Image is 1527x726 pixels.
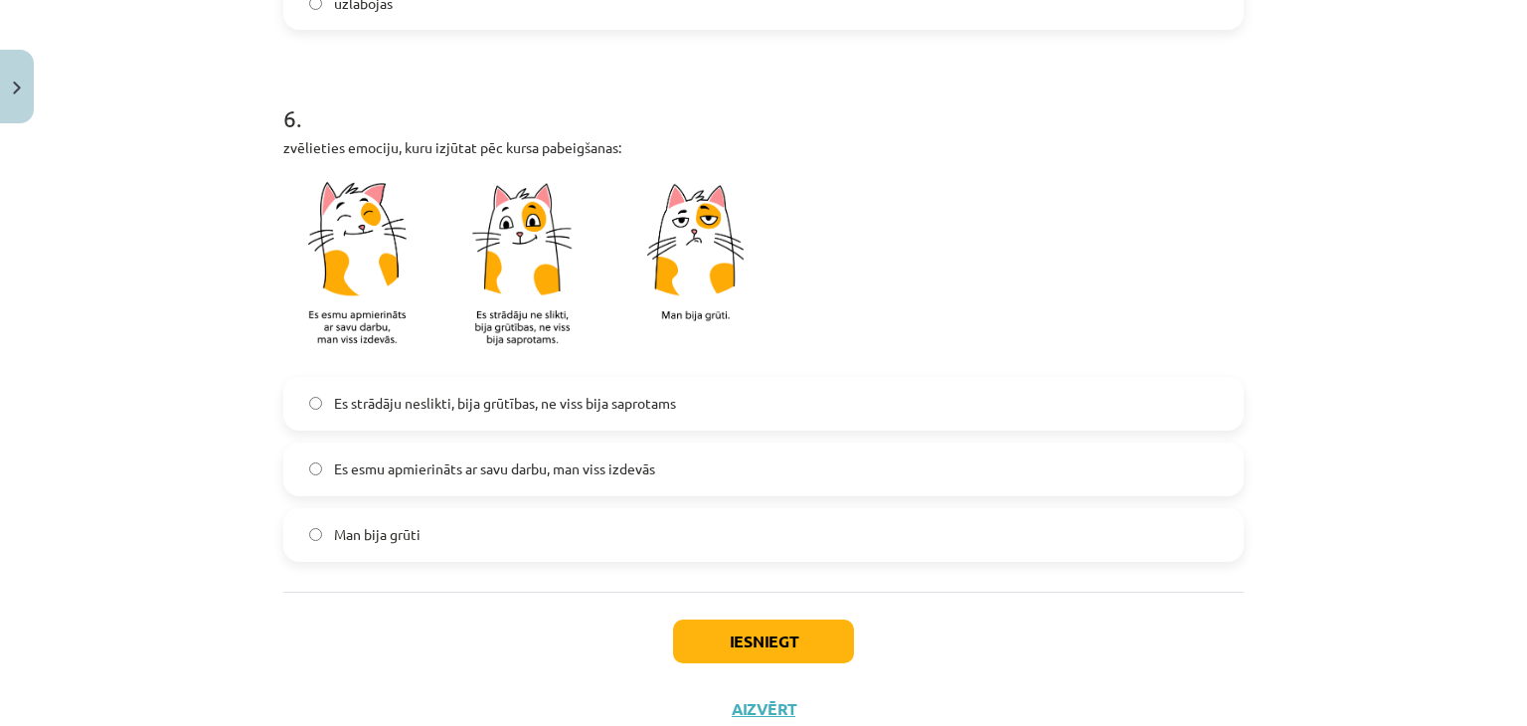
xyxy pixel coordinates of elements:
h1: 6 . [283,70,1244,131]
span: Man bija grūti [334,524,421,545]
img: icon-close-lesson-0947bae3869378f0d4975bcd49f059093ad1ed9edebbc8119c70593378902aed.svg [13,82,21,94]
input: Es esmu apmierināts ar savu darbu, man viss izdevās [309,462,322,475]
input: Es strādāju neslikti, bija grūtības, ne viss bija saprotams [309,397,322,410]
span: Es strādāju neslikti, bija grūtības, ne viss bija saprotams [334,393,676,414]
button: Iesniegt [673,620,854,663]
input: Man bija grūti [309,528,322,541]
p: zvēlieties emociju, kuru izjūtat pēc kursa pabeigšanas: [283,137,1244,158]
button: Aizvērt [726,699,801,719]
span: Es esmu apmierināts ar savu darbu, man viss izdevās [334,458,655,479]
